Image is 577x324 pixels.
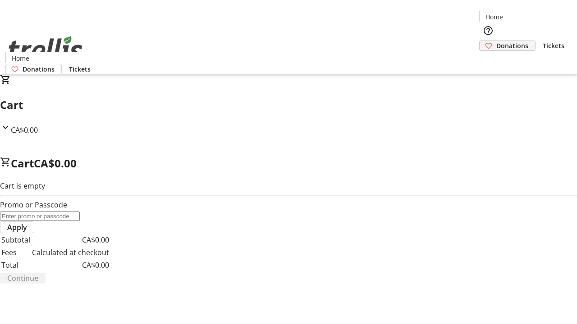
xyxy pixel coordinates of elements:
span: Donations [23,64,55,74]
img: Orient E2E Organization 0gVn3KdbAw's Logo [5,26,86,71]
span: CA$0.00 [34,156,77,171]
td: CA$0.00 [32,259,110,271]
td: CA$0.00 [32,234,110,246]
a: Donations [479,40,536,51]
td: Fees [1,247,31,258]
span: Apply [7,222,27,233]
span: Home [485,12,503,22]
a: Home [6,54,35,63]
a: Donations [5,64,62,74]
td: Calculated at checkout [32,247,110,258]
span: CA$0.00 [11,125,38,135]
span: Home [12,54,29,63]
span: Tickets [543,41,564,50]
td: Total [1,259,31,271]
td: Subtotal [1,234,31,246]
button: Cart [479,51,497,69]
span: Tickets [69,64,91,74]
button: Help [479,22,497,40]
a: Home [480,12,508,22]
a: Tickets [536,41,572,50]
span: Donations [496,41,528,50]
a: Tickets [62,64,98,74]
